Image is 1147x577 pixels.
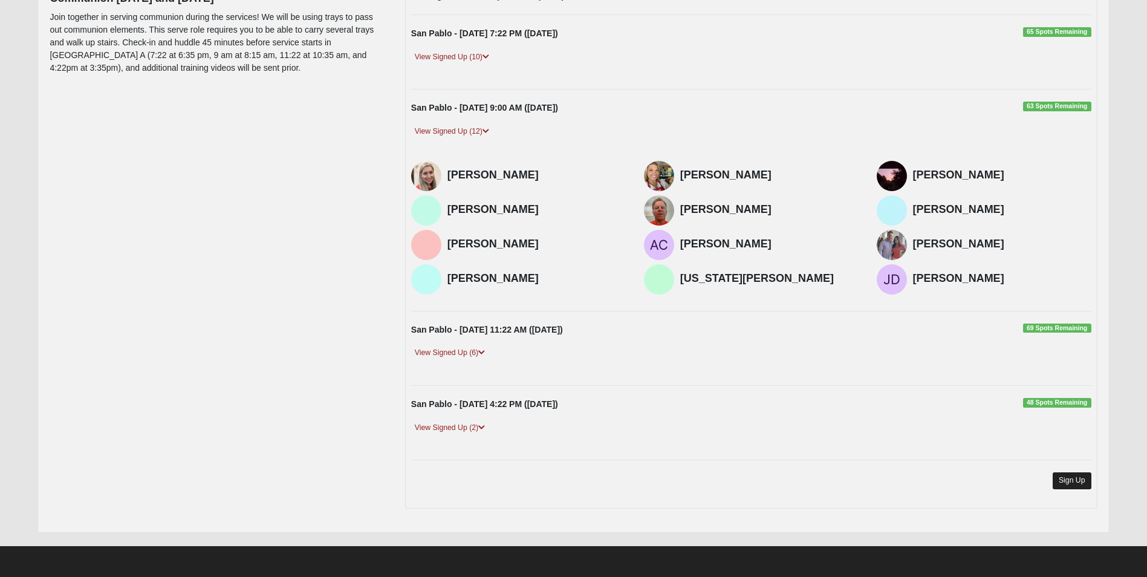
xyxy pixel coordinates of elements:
h4: [PERSON_NAME] [913,238,1091,251]
h4: [PERSON_NAME] [680,203,859,217]
a: View Signed Up (6) [411,347,489,359]
h4: [PERSON_NAME] [447,203,626,217]
strong: San Pablo - [DATE] 11:22 AM ([DATE]) [411,325,563,334]
p: Join together in serving communion during the services! We will be using trays to pass out commun... [50,11,386,74]
strong: San Pablo - [DATE] 7:22 PM ([DATE]) [411,28,558,38]
img: Sharon Withrow [877,161,907,191]
img: Tiffanie Haak [411,161,441,191]
h4: [PERSON_NAME] [680,238,859,251]
span: 63 Spots Remaining [1023,102,1091,111]
h4: [PERSON_NAME] [913,203,1091,217]
img: Kay Berquist [877,195,907,226]
a: View Signed Up (10) [411,51,493,64]
h4: [PERSON_NAME] [447,238,626,251]
img: Julie Manfredi [877,230,907,260]
img: Antonya Cooper [644,230,674,260]
h4: [PERSON_NAME] [447,169,626,182]
strong: San Pablo - [DATE] 4:22 PM ([DATE]) [411,399,558,409]
h4: [US_STATE][PERSON_NAME] [680,272,859,285]
h4: [PERSON_NAME] [913,169,1091,182]
img: Jim Dries [877,264,907,295]
img: Amanda James [644,161,674,191]
img: Virginia Dries [644,264,674,295]
img: Ross Manfredi [411,264,441,295]
span: 48 Spots Remaining [1023,398,1091,408]
h4: [PERSON_NAME] [680,169,859,182]
strong: San Pablo - [DATE] 9:00 AM ([DATE]) [411,103,558,112]
span: 65 Spots Remaining [1023,27,1091,37]
a: View Signed Up (12) [411,125,493,138]
h4: [PERSON_NAME] [447,272,626,285]
img: Hope Gunn [411,195,441,226]
img: Jim Eppler [411,230,441,260]
a: View Signed Up (2) [411,422,489,434]
a: Sign Up [1053,472,1091,489]
img: Jeff Cosgrove [644,195,674,226]
h4: [PERSON_NAME] [913,272,1091,285]
span: 69 Spots Remaining [1023,324,1091,333]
